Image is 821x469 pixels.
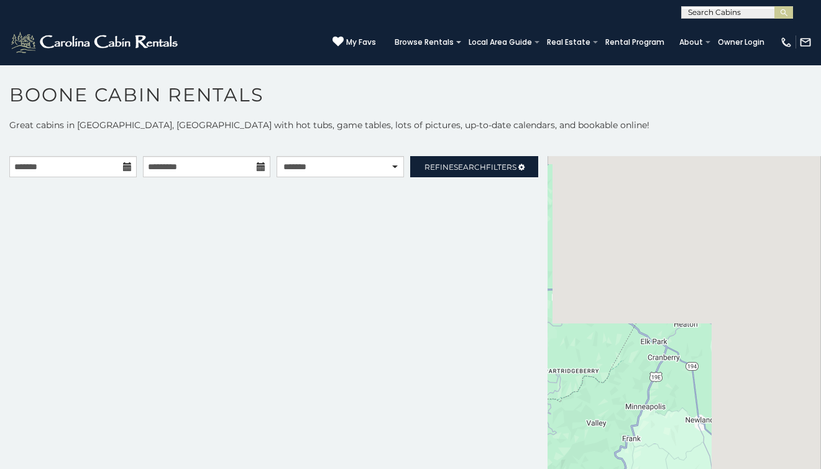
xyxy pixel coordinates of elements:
span: My Favs [346,37,376,48]
a: Owner Login [712,34,771,51]
img: mail-regular-white.png [799,36,812,49]
span: Search [454,162,486,172]
a: Real Estate [541,34,597,51]
img: White-1-2.png [9,30,181,55]
a: Local Area Guide [462,34,538,51]
a: Browse Rentals [388,34,460,51]
span: Refine Filters [424,162,516,172]
a: Rental Program [599,34,671,51]
a: About [673,34,709,51]
a: RefineSearchFilters [410,156,538,177]
a: My Favs [333,36,376,49]
img: phone-regular-white.png [780,36,792,49]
